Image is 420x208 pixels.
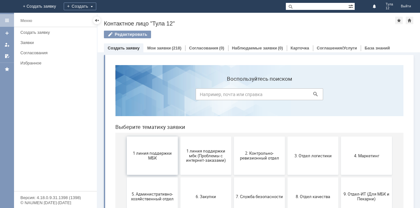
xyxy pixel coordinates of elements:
[20,17,32,25] div: Меню
[2,40,12,50] a: Мои заявки
[386,3,393,6] span: Тула
[20,61,86,65] div: Избранное
[17,77,68,115] button: 1 линия поддержки МБК
[126,173,173,182] span: Отдел-ИТ (Битрикс24 и CRM)
[177,158,228,197] button: Отдел-ИТ (Офис)
[231,158,282,197] button: Финансовый отдел
[70,117,121,156] button: 6. Закупки
[179,175,226,180] span: Отдел-ИТ (Офис)
[108,46,140,50] a: Создать заявку
[70,158,121,197] button: Отдел ИТ (1С)
[18,48,96,58] a: Согласования
[18,38,96,48] a: Заявки
[219,46,224,50] div: (0)
[126,134,173,139] span: 7. Служба безопасности
[18,175,66,180] span: Бухгалтерия (для мбк)
[85,16,213,22] label: Воспользуйтесь поиском
[17,117,68,156] button: 5. Административно-хозяйственный отдел
[5,64,293,70] header: Выберите тематику заявки
[20,40,93,45] div: Заявки
[18,91,66,100] span: 1 линия поддержки МБК
[231,77,282,115] button: 4. Маркетинг
[2,51,12,61] a: Мои согласования
[85,28,213,40] input: Например, почта или справка
[20,201,91,205] div: © NAUMEN [DATE]-[DATE]
[233,175,280,180] span: Финансовый отдел
[365,46,390,50] a: База знаний
[18,27,96,37] a: Создать заявку
[70,77,121,115] button: 1 линия поддержки мбк (Проблемы с интернет-заказами)
[278,46,283,50] div: (0)
[179,93,226,98] span: 3. Отдел логистики
[18,132,66,141] span: 5. Административно-хозяйственный отдел
[179,134,226,139] span: 8. Отдел качества
[124,117,175,156] button: 7. Служба безопасности
[317,46,357,50] a: Соглашения/Услуги
[64,3,96,10] div: Создать
[147,46,171,50] a: Мои заявки
[177,77,228,115] button: 3. Отдел логистики
[177,117,228,156] button: 8. Отдел качества
[291,46,309,50] a: Карточка
[233,93,280,98] span: 4. Маркетинг
[348,3,355,9] span: Расширенный поиск
[189,46,218,50] a: Согласования
[20,196,91,200] div: Версия: 4.18.0.9.31.1398 (1398)
[126,91,173,100] span: 2. Контрольно-ревизионный отдел
[232,46,277,50] a: Наблюдаемые заявки
[20,30,93,35] div: Создать заявку
[72,88,119,103] span: 1 линия поддержки мбк (Проблемы с интернет-заказами)
[93,17,101,24] div: Скрыть меню
[386,6,393,10] span: 12
[2,28,12,38] a: Создать заявку
[124,158,175,197] button: Отдел-ИТ (Битрикс24 и CRM)
[20,50,93,55] div: Согласования
[17,158,68,197] button: Бухгалтерия (для мбк)
[124,77,175,115] button: 2. Контрольно-ревизионный отдел
[233,132,280,141] span: 9. Отдел-ИТ (Для МБК и Пекарни)
[406,17,413,24] div: Сделать домашней страницей
[172,46,181,50] div: (218)
[395,17,403,24] div: Добавить в избранное
[72,175,119,180] span: Отдел ИТ (1С)
[72,134,119,139] span: 6. Закупки
[104,20,395,27] div: Контактное лицо "Тула 12"
[231,117,282,156] button: 9. Отдел-ИТ (Для МБК и Пекарни)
